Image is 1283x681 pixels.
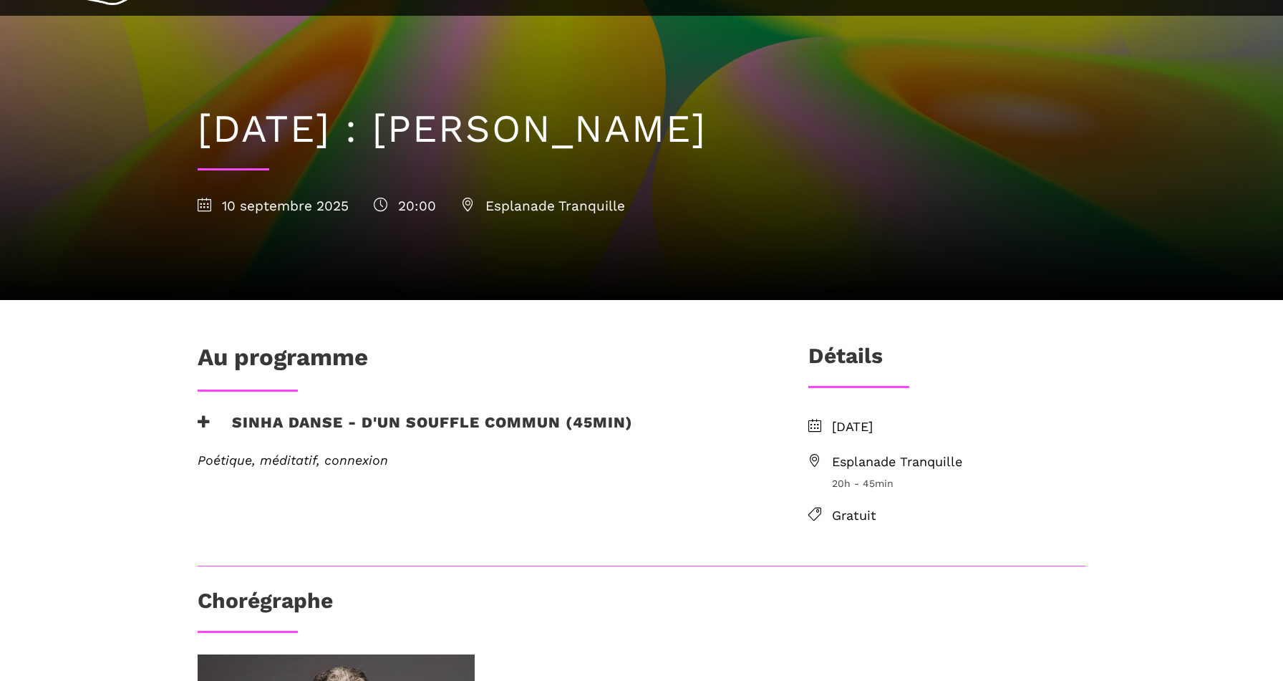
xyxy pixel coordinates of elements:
em: Poétique, méditatif, connexion [198,453,388,468]
span: 10 septembre 2025 [198,198,349,214]
span: [DATE] [832,417,1085,438]
h1: [DATE] : [PERSON_NAME] [198,106,1085,153]
h3: Chorégraphe [198,588,333,624]
span: 20h - 45min [832,475,1085,491]
span: Esplanade Tranquille [461,198,625,214]
span: Esplanade Tranquille [832,452,1085,473]
span: Gratuit [832,506,1085,526]
h3: Détails [808,343,883,379]
span: 20:00 [374,198,436,214]
h3: Sinha Danse - D'un souffle commun (45min) [198,413,633,449]
h1: Au programme [198,343,368,379]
